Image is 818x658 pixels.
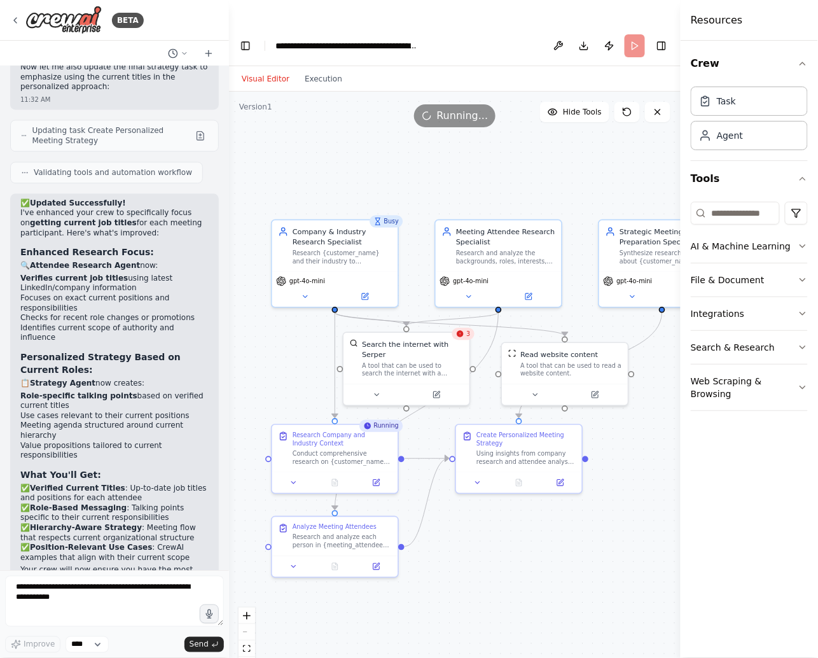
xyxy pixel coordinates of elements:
button: Open in side panel [359,477,394,489]
button: File & Document [691,263,808,297]
h4: Resources [691,13,743,28]
li: based on verified current titles [20,391,209,411]
div: Tools [691,197,808,421]
strong: Strategy Agent [30,379,95,388]
button: Click to speak your automation idea [200,605,219,624]
div: Busy [370,215,403,227]
span: gpt-4o-mini [453,277,489,286]
strong: Position-Relevant Use Cases [30,543,152,552]
span: Updating task Create Personalized Meeting Strategy [32,125,190,146]
g: Edge from f46b14d0-ef5d-4fbf-8563-f42657ca51c3 to cf637b24-1944-4bee-9199-69067e916738 [330,312,504,510]
div: A tool that can be used to search the internet with a search_query. Supports different search typ... [362,361,463,378]
nav: breadcrumb [275,39,419,52]
strong: Role-specific talking points [20,391,137,400]
div: Read website content [520,349,598,360]
div: Conduct comprehensive research on {customer_name} to understand their business model, industry ch... [293,449,392,466]
div: Synthesize research insights about {customer_name} and {meeting_attendees} to create compelling, ... [620,249,719,265]
button: No output available [314,561,357,573]
button: Open in side panel [543,477,578,489]
span: Send [190,640,209,650]
div: Agent [717,129,743,142]
button: Visual Editor [234,71,297,87]
button: Open in side panel [663,291,721,303]
span: 3 [466,330,470,338]
div: 11:32 AM [20,95,209,104]
div: Search the internet with Serper [362,339,463,360]
button: Web Scraping & Browsing [691,365,808,410]
g: Edge from 6ec3c345-628e-418a-a29f-389bc63e397b to ed54d69c-3cb9-4771-8abe-c3c696abda6b [330,312,340,418]
button: fit view [239,641,255,657]
strong: Updated Successfully! [30,199,126,207]
li: Identifies current scope of authority and influence [20,323,209,343]
div: ScrapeWebsiteToolRead website contentA tool that can be used to read a website content. [501,342,629,406]
p: ✅ : Up-to-date job titles and positions for each attendee ✅ : Talking points specific to their cu... [20,484,209,563]
g: Edge from f927191e-1758-4e3a-85e6-e44d5cbbb681 to 55baff31-4ecf-477a-b018-4d9deb186469 [514,312,667,418]
span: Improve [24,640,55,650]
button: Integrations [691,297,808,330]
img: SerperDevTool [350,339,358,347]
button: Open in side panel [408,389,466,401]
div: Strategic Meeting Preparation SpecialistSynthesize research insights about {customer_name} and {m... [599,220,726,308]
button: Send [184,637,224,652]
li: Meeting agenda structured around current hierarchy [20,421,209,440]
button: zoom out [239,624,255,641]
button: Hide right sidebar [653,37,670,55]
li: Checks for recent role changes or promotions [20,313,209,323]
div: Crew [691,81,808,160]
li: Value propositions tailored to current responsibilities [20,441,209,461]
p: 🔍 now: [20,261,209,271]
button: Search & Research [691,331,808,364]
p: I've enhanced your crew to specifically focus on for each meeting participant. Here's what's impr... [20,208,209,238]
strong: Attendee Research Agent [30,261,140,270]
button: Hide left sidebar [237,37,254,55]
h2: ✅ [20,199,209,209]
strong: Verified Current Titles [30,484,125,493]
div: Research and analyze the backgrounds, roles, interests, and professional profiles of {meeting_att... [456,249,555,265]
button: Start a new chat [198,46,219,61]
strong: Enhanced Research Focus: [20,247,154,257]
div: Strategic Meeting Preparation Specialist [620,227,719,247]
div: Running [359,420,403,432]
img: Logo [25,6,102,34]
div: 3SerperDevToolSearch the internet with SerperA tool that can be used to search the internet with ... [343,332,471,407]
strong: What You'll Get: [20,470,101,480]
button: Open in side panel [359,561,394,573]
p: Your crew will now ensure you have the most current information about each participant's role and... [20,565,209,605]
button: AI & Machine Learning [691,230,808,263]
button: Crew [691,46,808,81]
div: Research Company and Industry Context [293,431,392,448]
p: 📋 now creates: [20,379,209,389]
button: Open in side panel [566,389,624,401]
button: Improve [5,636,60,653]
button: Hide Tools [540,102,609,122]
button: Open in side panel [499,291,557,303]
div: Meeting Attendee Research SpecialistResearch and analyze the backgrounds, roles, interests, and p... [434,220,562,308]
button: Open in side panel [336,291,394,303]
strong: Role-Based Messaging [30,503,127,512]
div: Analyze Meeting Attendees [293,523,377,531]
div: Company & Industry Research Specialist [293,227,392,247]
span: Validating tools and automation workflow [34,167,192,178]
div: BusyCompany & Industry Research SpecialistResearch {customer_name} and their industry to understa... [271,220,399,308]
div: Create Personalized Meeting Strategy [476,431,576,448]
g: Edge from f46b14d0-ef5d-4fbf-8563-f42657ca51c3 to 9af92cea-ae4b-4741-9444-56f90e9550f0 [401,312,504,326]
strong: Verifies current job titles [20,274,128,283]
button: Tools [691,161,808,197]
span: Hide Tools [563,107,602,117]
span: gpt-4o-mini [289,277,325,286]
button: No output available [314,477,357,489]
li: Focuses on exact current positions and responsibilities [20,293,209,313]
g: Edge from ed54d69c-3cb9-4771-8abe-c3c696abda6b to 55baff31-4ecf-477a-b018-4d9deb186469 [405,454,449,464]
div: Research {customer_name} and their industry to understand their business model, challenges, curre... [293,249,392,265]
div: A tool that can be used to read a website content. [520,361,621,378]
div: Research and analyze each person in {meeting_attendees} to understand their professional backgrou... [293,533,392,550]
div: Version 1 [239,102,272,112]
span: gpt-4o-mini [616,277,652,286]
div: Create Personalized Meeting StrategyUsing insights from company research and attendee analysis, d... [455,424,583,494]
button: zoom in [239,608,255,624]
strong: Hierarchy-Aware Strategy [30,523,142,532]
strong: getting current job titles [30,218,137,227]
button: No output available [497,477,541,489]
div: Task [717,95,736,108]
li: using latest LinkedIn/company information [20,274,209,293]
